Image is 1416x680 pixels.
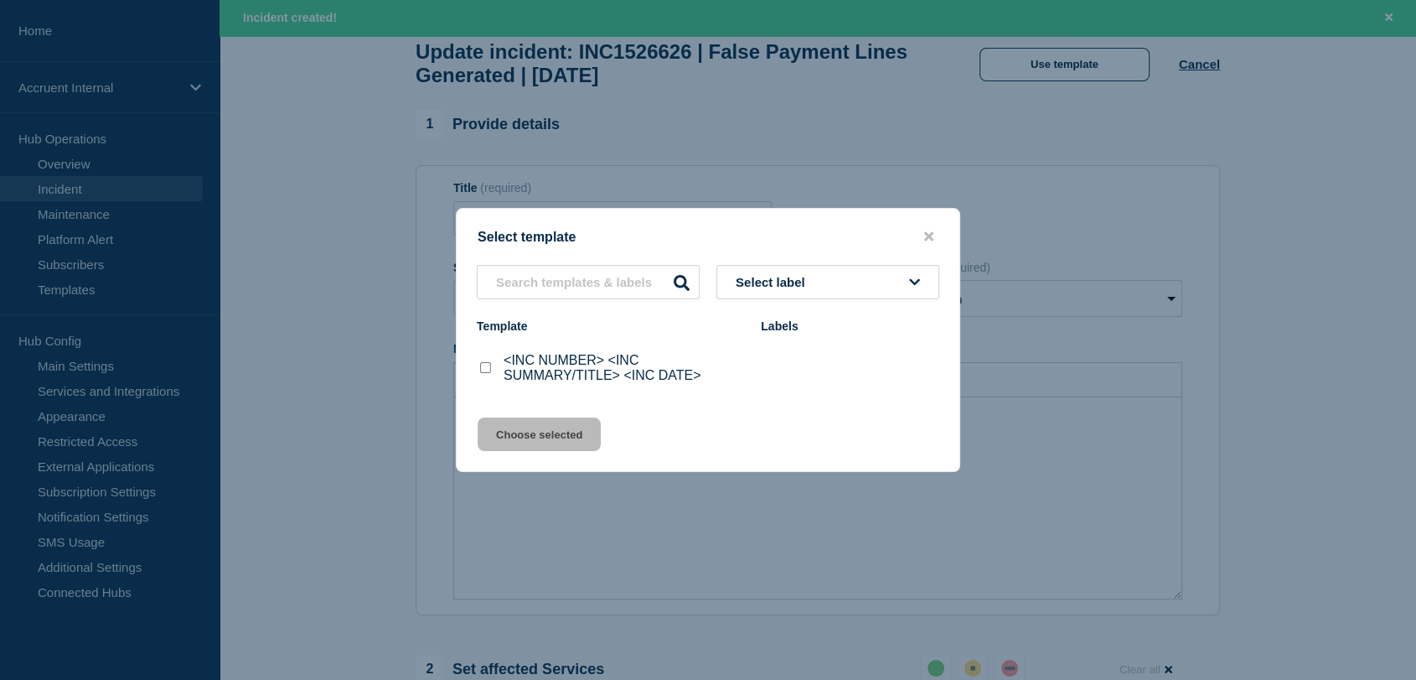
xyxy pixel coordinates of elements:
[504,353,744,383] p: <INC NUMBER> <INC SUMMARY/TITLE> <INC DATE>
[477,265,700,299] input: Search templates & labels
[457,229,959,245] div: Select template
[736,275,812,289] span: Select label
[477,319,744,333] div: Template
[716,265,939,299] button: Select label
[478,418,601,451] button: Choose selected
[919,229,938,245] button: close button
[761,319,939,333] div: Labels
[480,362,491,373] input: <INC NUMBER> <INC SUMMARY/TITLE> <INC DATE> checkbox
